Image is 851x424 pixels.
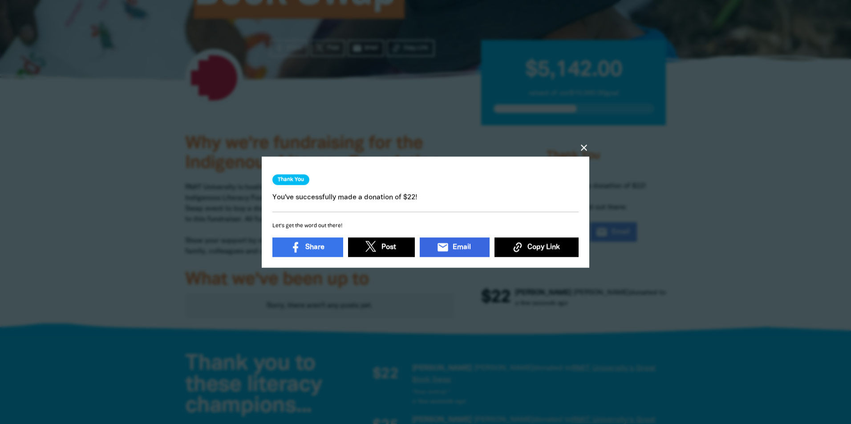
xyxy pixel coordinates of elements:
[453,242,471,252] span: Email
[420,237,490,257] a: emailEmail
[579,142,589,153] button: close
[272,174,309,185] h3: Thank You
[494,237,579,257] button: Copy Link
[527,242,560,252] span: Copy Link
[272,237,343,257] a: Share
[437,241,449,253] i: email
[272,192,579,203] p: You've successfully made a donation of $22!
[348,237,415,257] a: Post
[381,242,396,252] span: Post
[272,221,579,231] h6: Let's get the word out there!
[305,242,324,252] span: Share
